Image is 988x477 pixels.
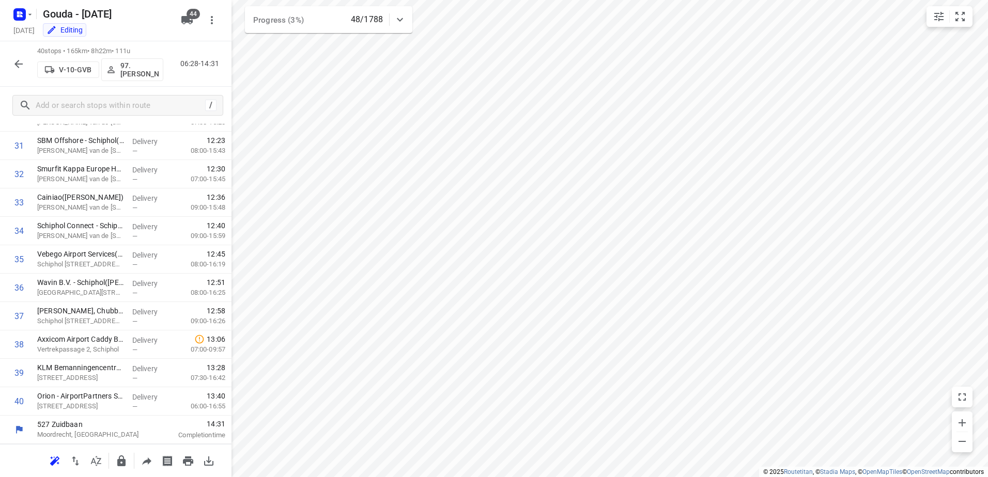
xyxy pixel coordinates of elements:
span: — [132,204,137,212]
p: 07:00-15:45 [174,174,225,184]
input: Add or search stops within route [36,98,205,114]
p: Cainiao([PERSON_NAME]) [37,192,124,202]
span: — [132,176,137,183]
p: KLM Bemanningencentrum(Jan-Paul Heijblom) [37,362,124,373]
p: Vertrekpassage 2, Schiphol [37,344,124,355]
p: Delivery [132,335,171,345]
p: V-10-GVB [59,66,91,74]
span: 12:58 [207,306,225,316]
button: 97.[PERSON_NAME] [101,58,163,81]
span: Print route [178,455,198,465]
a: OpenMapTiles [862,468,902,475]
p: Delivery [132,392,171,402]
span: 12:45 [207,249,225,259]
p: Smurfit Kappa Europe Head Office(Katya) [37,164,124,174]
p: Ambius, Chubb - Amsterdam(Ambius klantenservice) [37,306,124,316]
p: Wavin B.V. - Schiphol(Sasja de Jong) [37,277,124,288]
span: 14:31 [157,419,225,429]
p: Evert van de Beekstraat 1, Schiphol [37,231,124,241]
p: 07:00-09:57 [174,344,225,355]
h5: Gouda - [DATE] [39,6,173,22]
p: Axxicom Airport Caddy B.V. - Terminal(Ariënne Huizer) [37,334,124,344]
p: 08:00-16:25 [174,288,225,298]
p: Completion time [157,430,225,440]
span: Download route [198,455,219,465]
span: 13:28 [207,362,225,373]
div: You are currently in edit mode. [47,25,83,35]
span: — [132,147,137,155]
p: Vebego Airport Services(Monique Cann) [37,249,124,259]
p: Schiphol Boulevard 199, Schiphol [37,259,124,269]
h5: [DATE] [9,24,39,36]
p: Delivery [132,136,171,147]
div: 32 [14,169,24,179]
p: 40 stops • 165km • 8h22m • 111u [37,46,163,56]
p: Delivery [132,221,171,232]
button: V-10-GVB [37,61,99,78]
span: 12:36 [207,192,225,202]
span: Progress (3%) [253,15,304,25]
a: Routetitan [784,468,813,475]
a: Stadia Maps [820,468,855,475]
p: Delivery [132,278,171,289]
span: Reoptimize route [44,455,65,465]
p: 08:00-15:43 [174,146,225,156]
p: Sloterweg 432, Badhoevedorp [37,401,124,411]
span: — [132,374,137,382]
div: 33 [14,198,24,208]
p: 09:00-15:59 [174,231,225,241]
p: Evert van de Beekstraat 1, Schiphol [37,202,124,213]
p: 527 Zuidbaan [37,419,145,430]
p: Schiphol Boulevard 127, Schiphol [37,316,124,326]
span: — [132,403,137,410]
a: OpenStreetMap [907,468,950,475]
p: 08:00-16:19 [174,259,225,269]
span: 12:30 [207,164,225,174]
span: — [132,317,137,325]
p: Schiphol Boulevard 425, Schiphol [37,288,124,298]
span: 12:40 [207,220,225,231]
p: Evert van de Beekstraat 1, Schiphol [37,146,124,156]
div: 37 [14,311,24,321]
p: Delivery [132,363,171,374]
p: Delivery [132,165,171,175]
span: 13:40 [207,391,225,401]
p: Delivery [132,250,171,260]
span: Print shipping labels [157,455,178,465]
div: 40 [14,396,24,406]
div: 34 [14,226,24,236]
div: 38 [14,340,24,349]
span: 12:23 [207,135,225,146]
p: 48/1788 [351,13,383,26]
span: 12:51 [207,277,225,288]
div: 36 [14,283,24,293]
p: 06:00-16:55 [174,401,225,411]
div: 39 [14,368,24,378]
span: Reverse route [65,455,86,465]
span: 44 [187,9,200,19]
div: 31 [14,141,24,151]
div: Progress (3%)48/1788 [245,6,412,33]
span: — [132,289,137,297]
button: 44 [177,10,197,30]
span: Sort by time window [86,455,106,465]
div: / [205,100,217,111]
span: Share route [136,455,157,465]
svg: Late [194,334,205,344]
p: 06:28-14:31 [180,58,223,69]
p: Orion - AirportPartners Schiphol(Ambius klantenservice) [37,391,124,401]
li: © 2025 , © , © © contributors [763,468,984,475]
p: Moordrecht, [GEOGRAPHIC_DATA] [37,430,145,440]
p: Delivery [132,307,171,317]
span: — [132,346,137,354]
p: 97.[PERSON_NAME] [120,61,159,78]
p: 07:30-16:42 [174,373,225,383]
span: 13:06 [207,334,225,344]
span: — [132,261,137,268]
p: 09:00-16:26 [174,316,225,326]
p: 09:00-15:48 [174,202,225,213]
p: Havenmeesterweg 3, Schiphol [37,373,124,383]
div: 35 [14,255,24,264]
p: Delivery [132,193,171,203]
p: Evert van de Beekstraat 104, Schiphol [37,174,124,184]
